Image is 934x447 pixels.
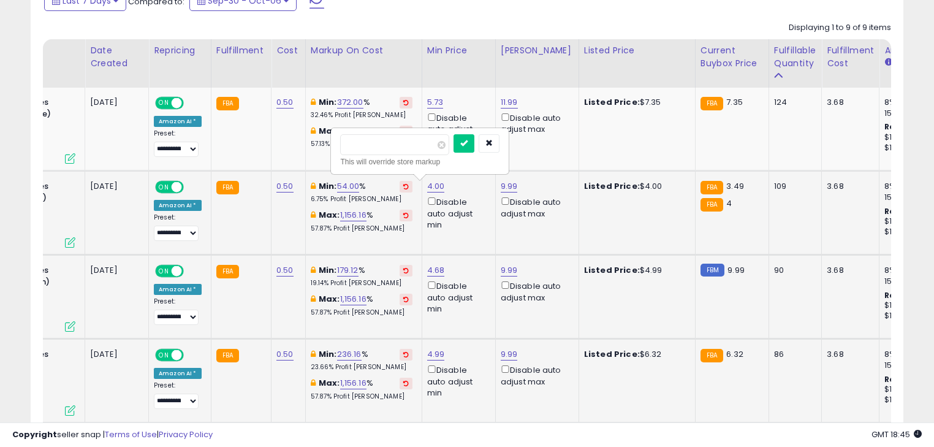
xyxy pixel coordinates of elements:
div: Displaying 1 to 9 of 9 items [789,22,891,34]
div: $4.99 [584,265,686,276]
a: 1,370.00 [340,125,371,137]
div: Min Price [427,44,490,57]
div: Preset: [154,381,202,409]
a: 54.00 [337,180,360,193]
a: 4.68 [427,264,445,277]
a: Terms of Use [105,429,157,440]
span: OFF [182,182,202,193]
div: 3.68 [827,181,870,192]
div: Current Buybox Price [700,44,764,70]
div: Amazon AI * [154,368,202,379]
small: FBA [700,181,723,194]
small: FBA [700,97,723,110]
div: % [311,378,412,400]
span: 9.99 [727,264,745,276]
p: 57.87% Profit [PERSON_NAME] [311,224,412,233]
div: $6.32 [584,349,686,360]
div: Disable auto adjust min [427,111,486,147]
p: 6.75% Profit [PERSON_NAME] [311,195,412,204]
a: 1,156.16 [340,293,366,305]
span: ON [156,350,172,361]
div: Preset: [154,129,202,157]
b: Listed Price: [584,348,640,360]
p: 23.66% Profit [PERSON_NAME] [311,363,412,372]
b: Max: [319,209,340,221]
i: This overrides the store level min markup for this listing [311,266,316,274]
div: Fulfillable Quantity [774,44,816,70]
p: 57.13% Profit [PERSON_NAME] [311,140,412,148]
small: FBA [216,265,239,278]
small: FBA [216,349,239,362]
a: 372.00 [337,96,363,109]
span: OFF [182,350,202,361]
i: Revert to store-level Min Markup [403,351,409,357]
div: % [311,97,412,120]
div: Amazon AI * [154,284,202,295]
small: FBA [216,181,239,194]
a: 0.50 [276,180,294,193]
a: 9.99 [501,348,518,361]
span: OFF [182,98,202,109]
div: 3.68 [827,97,870,108]
b: Listed Price: [584,96,640,108]
b: Min: [319,96,337,108]
div: Amazon AI * [154,116,202,127]
b: Listed Price: [584,180,640,192]
div: Disable auto adjust max [501,279,569,303]
i: Revert to store-level Max Markup [403,296,409,302]
div: Disable auto adjust max [501,111,569,135]
i: Revert to store-level Max Markup [403,380,409,386]
small: Amazon Fees. [884,57,892,68]
div: This will override store markup [340,156,499,168]
div: [DATE] [90,181,139,192]
div: % [311,181,412,204]
a: 4.99 [427,348,445,361]
span: ON [156,266,172,277]
p: 57.87% Profit [PERSON_NAME] [311,308,412,317]
strong: Copyright [12,429,57,440]
p: 57.87% Profit [PERSON_NAME] [311,392,412,401]
div: Date Created [90,44,143,70]
div: [PERSON_NAME] [501,44,574,57]
b: Min: [319,264,337,276]
div: $7.35 [584,97,686,108]
span: 3.49 [726,180,744,192]
span: OFF [182,266,202,277]
div: % [311,349,412,372]
span: 7.35 [726,96,743,108]
span: 6.32 [726,348,743,360]
div: [DATE] [90,97,139,108]
p: 19.14% Profit [PERSON_NAME] [311,279,412,288]
div: 90 [774,265,812,276]
small: FBA [700,349,723,362]
div: Disable auto adjust max [501,195,569,219]
b: Listed Price: [584,264,640,276]
div: [DATE] [90,265,139,276]
b: Min: [319,180,337,192]
a: 11.99 [501,96,518,109]
i: Revert to store-level Min Markup [403,267,409,273]
a: 0.50 [276,264,294,277]
small: FBA [700,198,723,212]
small: FBA [216,97,239,110]
div: 109 [774,181,812,192]
div: Fulfillment [216,44,266,57]
a: 1,156.16 [340,377,366,389]
i: This overrides the store level min markup for this listing [311,182,316,190]
span: ON [156,98,172,109]
b: Min: [319,348,337,360]
div: % [311,265,412,288]
span: ON [156,182,172,193]
div: Repricing [154,44,206,57]
div: Preset: [154,297,202,325]
div: Disable auto adjust max [501,363,569,387]
div: % [311,126,412,148]
div: Preset: [154,213,202,241]
div: [DATE] [90,349,139,360]
b: Max: [319,377,340,389]
a: 5.73 [427,96,444,109]
div: Markup on Cost [311,44,417,57]
a: 236.16 [337,348,362,361]
div: 3.68 [827,349,870,360]
a: Privacy Policy [159,429,213,440]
